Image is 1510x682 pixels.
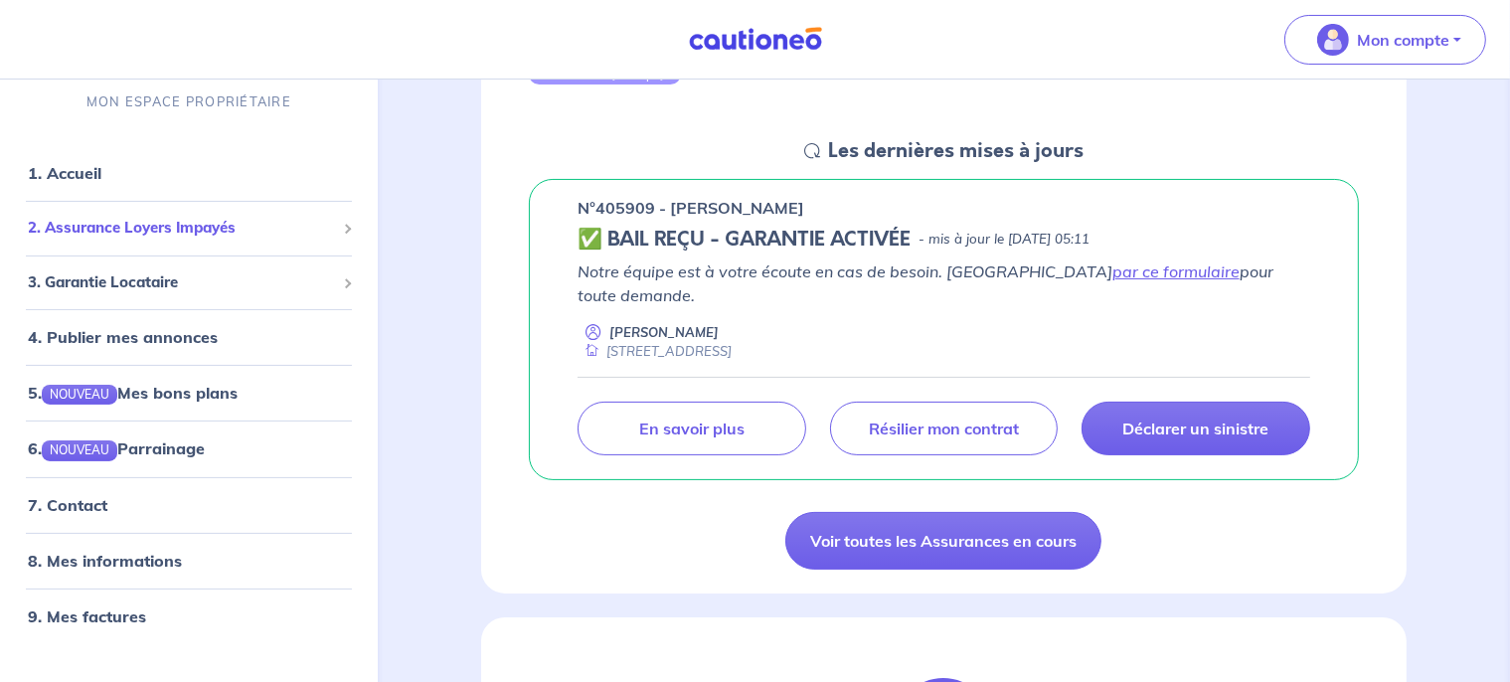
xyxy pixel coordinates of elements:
[28,438,205,458] a: 6.NOUVEAUParrainage
[8,596,370,635] div: 9. Mes factures
[689,64,902,83] h6: MES GARANTIES EN COURS
[1112,261,1240,281] a: par ce formulaire
[828,139,1084,163] h5: Les dernières mises à jours
[830,402,1059,455] a: Résilier mon contrat
[1317,24,1349,56] img: illu_account_valid_menu.svg
[28,550,182,570] a: 8. Mes informations
[578,196,804,220] p: n°405909 - [PERSON_NAME]
[8,153,370,193] div: 1. Accueil
[28,327,218,347] a: 4. Publier mes annonces
[8,540,370,580] div: 8. Mes informations
[28,163,101,183] a: 1. Accueil
[869,419,1019,438] p: Résilier mon contrat
[8,209,370,248] div: 2. Assurance Loyers Impayés
[578,342,732,361] div: [STREET_ADDRESS]
[8,428,370,468] div: 6.NOUVEAUParrainage
[681,27,830,52] img: Cautioneo
[28,494,107,514] a: 7. Contact
[1082,402,1310,455] a: Déclarer un sinistre
[28,605,146,625] a: 9. Mes factures
[8,317,370,357] div: 4. Publier mes annonces
[578,402,806,455] a: En savoir plus
[609,323,719,342] p: [PERSON_NAME]
[8,262,370,301] div: 3. Garantie Locataire
[28,383,238,403] a: 5.NOUVEAUMes bons plans
[1357,28,1449,52] p: Mon compte
[578,228,911,252] h5: ✅ BAIL REÇU - GARANTIE ACTIVÉE
[28,217,335,240] span: 2. Assurance Loyers Impayés
[785,512,1101,570] a: Voir toutes les Assurances en cours
[8,484,370,524] div: 7. Contact
[639,419,745,438] p: En savoir plus
[8,373,370,413] div: 5.NOUVEAUMes bons plans
[28,270,335,293] span: 3. Garantie Locataire
[1123,419,1269,438] p: Déclarer un sinistre
[578,259,1310,307] p: Notre équipe est à votre écoute en cas de besoin. [GEOGRAPHIC_DATA] pour toute demande.
[86,92,291,111] p: MON ESPACE PROPRIÉTAIRE
[919,230,1090,250] p: - mis à jour le [DATE] 05:11
[1284,15,1486,65] button: illu_account_valid_menu.svgMon compte
[578,228,1310,252] div: state: CONTRACT-VALIDATED, Context: ,MAYBE-CERTIFICATE,,LESSOR-DOCUMENTS,IS-ODEALIM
